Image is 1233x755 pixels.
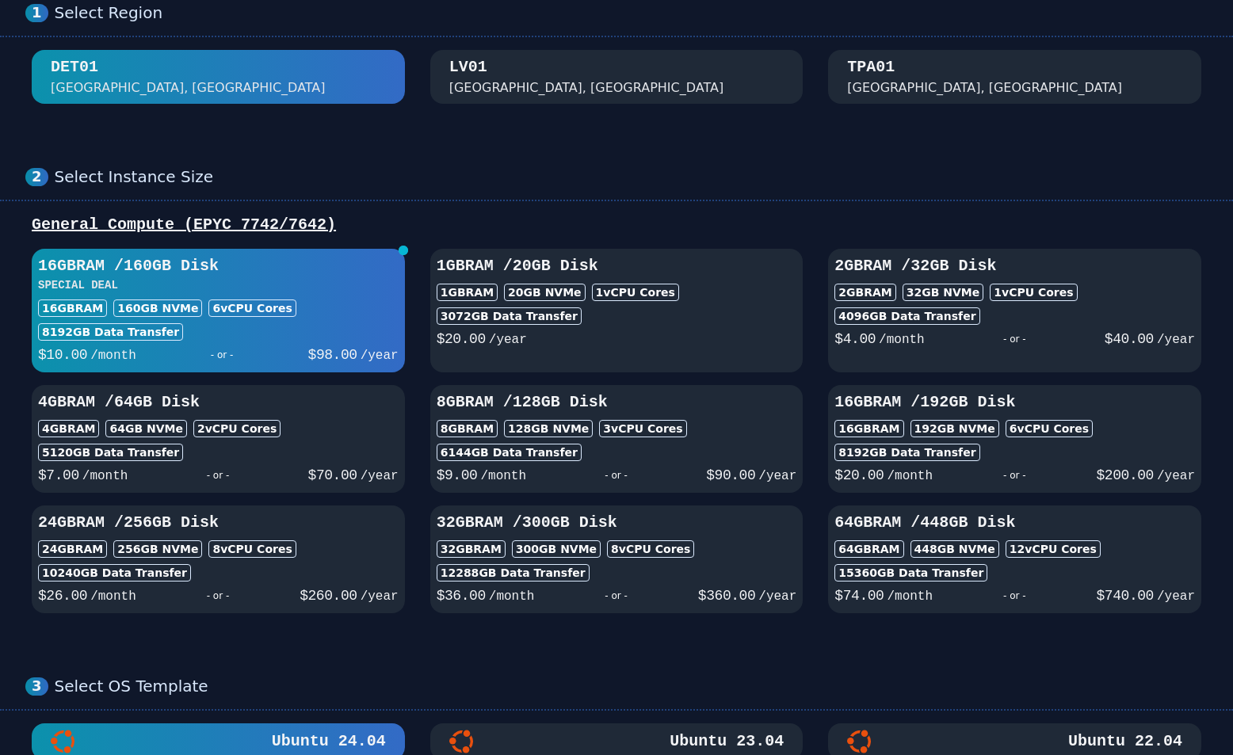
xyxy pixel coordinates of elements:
[437,564,590,582] div: 12288 GB Data Transfer
[526,464,706,486] div: - or -
[599,420,686,437] div: 3 vCPU Cores
[38,391,399,414] h3: 4GB RAM / 64 GB Disk
[990,284,1077,301] div: 1 vCPU Cores
[834,391,1195,414] h3: 16GB RAM / 192 GB Disk
[887,589,933,604] span: /month
[38,512,399,534] h3: 24GB RAM / 256 GB Disk
[38,420,99,437] div: 4GB RAM
[51,78,326,97] div: [GEOGRAPHIC_DATA], [GEOGRAPHIC_DATA]
[437,391,797,414] h3: 8GB RAM / 128 GB Disk
[90,589,136,604] span: /month
[489,589,535,604] span: /month
[828,385,1201,493] button: 16GBRAM /192GB Disk16GBRAM192GB NVMe6vCPU Cores8192GB Data Transfer$20.00/month- or -$200.00/year
[512,540,601,558] div: 300 GB NVMe
[1065,730,1182,753] h3: Ubuntu 22.04
[910,540,999,558] div: 448 GB NVMe
[1157,469,1195,483] span: /year
[55,167,1208,187] div: Select Instance Size
[1105,331,1154,347] span: $ 40.00
[834,512,1195,534] h3: 64GB RAM / 448 GB Disk
[834,564,987,582] div: 15360 GB Data Transfer
[834,420,903,437] div: 16GB RAM
[430,385,804,493] button: 8GBRAM /128GB Disk8GBRAM128GB NVMe3vCPU Cores6144GB Data Transfer$9.00/month- or -$90.00/year
[55,3,1208,23] div: Select Region
[55,677,1208,696] div: Select OS Template
[758,469,796,483] span: /year
[834,307,979,325] div: 4096 GB Data Transfer
[430,505,804,613] button: 32GBRAM /300GB Disk32GBRAM300GB NVMe8vCPU Cores12288GB Data Transfer$36.00/month- or -$360.00/year
[1006,540,1101,558] div: 12 vCPU Cores
[269,730,386,753] h3: Ubuntu 24.04
[437,331,486,347] span: $ 20.00
[480,469,526,483] span: /month
[208,540,296,558] div: 8 vCPU Cores
[308,347,357,363] span: $ 98.00
[430,50,804,104] button: LV01 [GEOGRAPHIC_DATA], [GEOGRAPHIC_DATA]
[38,564,191,582] div: 10240 GB Data Transfer
[361,589,399,604] span: /year
[208,299,296,317] div: 6 vCPU Cores
[1096,467,1153,483] span: $ 200.00
[437,588,486,604] span: $ 36.00
[449,730,473,753] img: Ubuntu 23.04
[706,467,755,483] span: $ 90.00
[933,585,1096,607] div: - or -
[504,420,593,437] div: 128 GB NVMe
[437,284,498,301] div: 1GB RAM
[51,730,74,753] img: Ubuntu 24.04
[38,588,87,604] span: $ 26.00
[834,540,903,558] div: 64GB RAM
[136,344,308,366] div: - or -
[128,464,307,486] div: - or -
[834,467,884,483] span: $ 20.00
[90,349,136,363] span: /month
[887,469,933,483] span: /month
[300,588,357,604] span: $ 260.00
[32,50,405,104] button: DET01 [GEOGRAPHIC_DATA], [GEOGRAPHIC_DATA]
[847,56,895,78] div: TPA01
[449,56,487,78] div: LV01
[437,540,506,558] div: 32GB RAM
[38,277,399,293] h3: SPECIAL DEAL
[25,4,48,22] div: 1
[1157,333,1195,347] span: /year
[834,331,876,347] span: $ 4.00
[903,284,984,301] div: 32 GB NVMe
[25,214,1208,236] div: General Compute (EPYC 7742/7642)
[38,467,79,483] span: $ 7.00
[193,420,281,437] div: 2 vCPU Cores
[38,444,183,461] div: 5120 GB Data Transfer
[437,255,797,277] h3: 1GB RAM / 20 GB Disk
[25,677,48,696] div: 3
[32,385,405,493] button: 4GBRAM /64GB Disk4GBRAM64GB NVMe2vCPU Cores5120GB Data Transfer$7.00/month- or -$70.00/year
[113,299,202,317] div: 160 GB NVMe
[113,540,202,558] div: 256 GB NVMe
[534,585,697,607] div: - or -
[51,56,98,78] div: DET01
[38,347,87,363] span: $ 10.00
[430,249,804,372] button: 1GBRAM /20GB Disk1GBRAM20GB NVMe1vCPU Cores3072GB Data Transfer$20.00/year
[834,588,884,604] span: $ 74.00
[1096,588,1153,604] span: $ 740.00
[1157,589,1195,604] span: /year
[25,168,48,186] div: 2
[361,349,399,363] span: /year
[592,284,679,301] div: 1 vCPU Cores
[834,255,1195,277] h3: 2GB RAM / 32 GB Disk
[828,505,1201,613] button: 64GBRAM /448GB Disk64GBRAM448GB NVMe12vCPU Cores15360GB Data Transfer$74.00/month- or -$740.00/year
[666,730,784,753] h3: Ubuntu 23.04
[847,730,871,753] img: Ubuntu 22.04
[38,255,399,277] h3: 16GB RAM / 160 GB Disk
[437,444,582,461] div: 6144 GB Data Transfer
[828,50,1201,104] button: TPA01 [GEOGRAPHIC_DATA], [GEOGRAPHIC_DATA]
[32,249,405,372] button: 16GBRAM /160GB DiskSPECIAL DEAL16GBRAM160GB NVMe6vCPU Cores8192GB Data Transfer$10.00/month- or -...
[489,333,527,347] span: /year
[758,589,796,604] span: /year
[698,588,755,604] span: $ 360.00
[607,540,694,558] div: 8 vCPU Cores
[847,78,1122,97] div: [GEOGRAPHIC_DATA], [GEOGRAPHIC_DATA]
[308,467,357,483] span: $ 70.00
[361,469,399,483] span: /year
[834,284,895,301] div: 2GB RAM
[136,585,300,607] div: - or -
